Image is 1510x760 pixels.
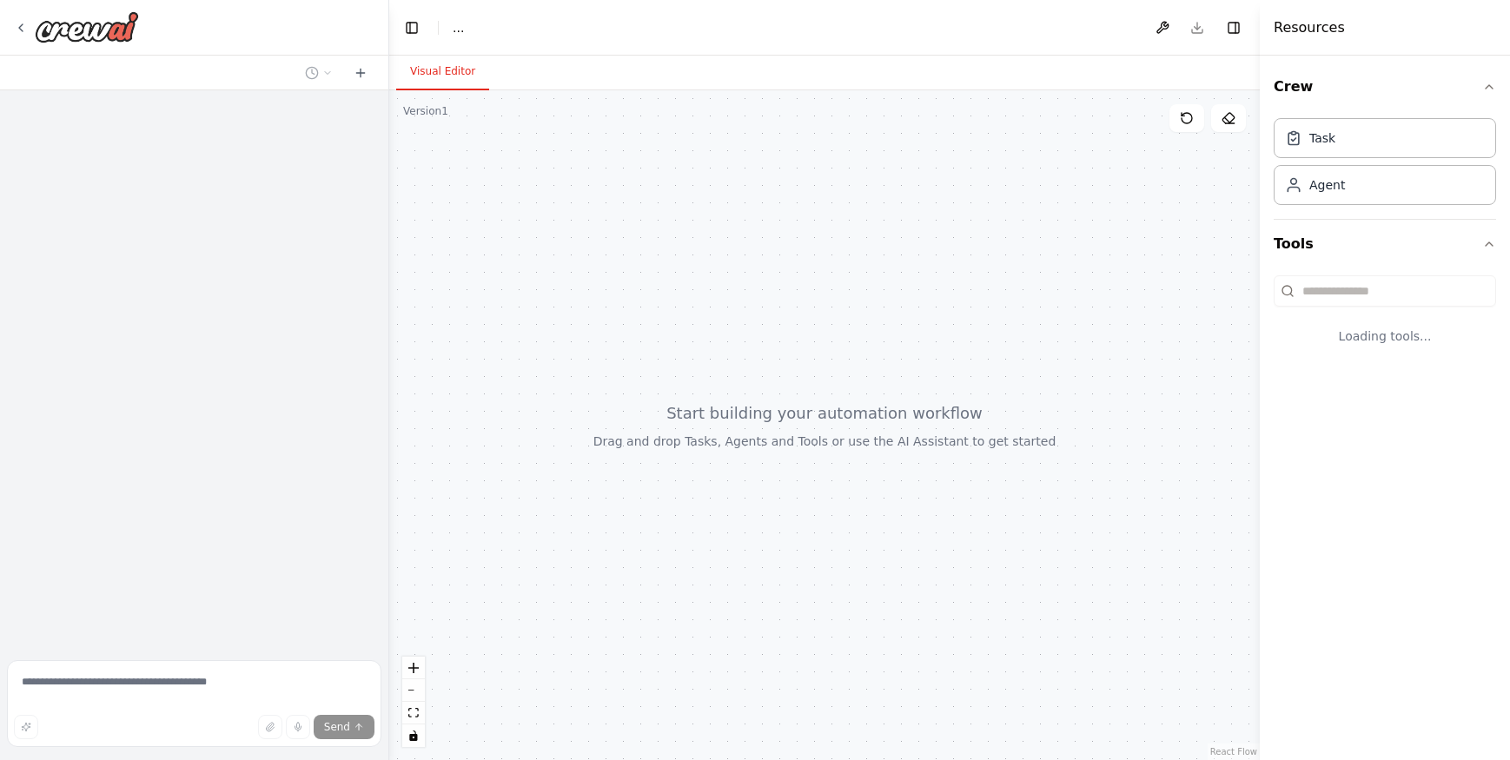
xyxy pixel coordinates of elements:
button: Crew [1274,63,1496,111]
button: Send [314,715,374,739]
nav: breadcrumb [453,19,464,36]
button: Hide right sidebar [1222,16,1246,40]
div: Version 1 [403,104,448,118]
div: Tools [1274,268,1496,373]
button: Switch to previous chat [298,63,340,83]
a: React Flow attribution [1210,747,1257,757]
button: Improve this prompt [14,715,38,739]
button: Tools [1274,220,1496,268]
button: Start a new chat [347,63,374,83]
button: zoom out [402,679,425,702]
button: Click to speak your automation idea [286,715,310,739]
div: Loading tools... [1274,314,1496,359]
img: Logo [35,11,139,43]
div: Crew [1274,111,1496,219]
div: Agent [1309,176,1345,194]
button: fit view [402,702,425,724]
button: Upload files [258,715,282,739]
span: Send [324,720,350,734]
h4: Resources [1274,17,1345,38]
button: zoom in [402,657,425,679]
button: toggle interactivity [402,724,425,747]
button: Visual Editor [396,54,489,90]
div: Task [1309,129,1335,147]
button: Hide left sidebar [400,16,424,40]
div: React Flow controls [402,657,425,747]
span: ... [453,19,464,36]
